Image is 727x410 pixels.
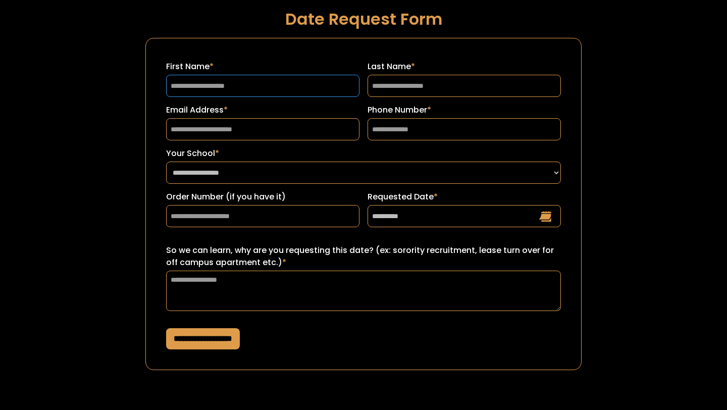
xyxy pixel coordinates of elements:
label: Order Number (if you have it) [166,191,359,203]
label: First Name [166,61,359,73]
form: Request a Date Form [145,38,582,370]
label: Email Address [166,104,359,116]
label: Last Name [368,61,561,73]
label: Phone Number [368,104,561,116]
label: Your School [166,147,561,160]
h1: Date Request Form [145,10,582,28]
label: Requested Date [368,191,561,203]
label: So we can learn, why are you requesting this date? (ex: sorority recruitment, lease turn over for... [166,244,561,269]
